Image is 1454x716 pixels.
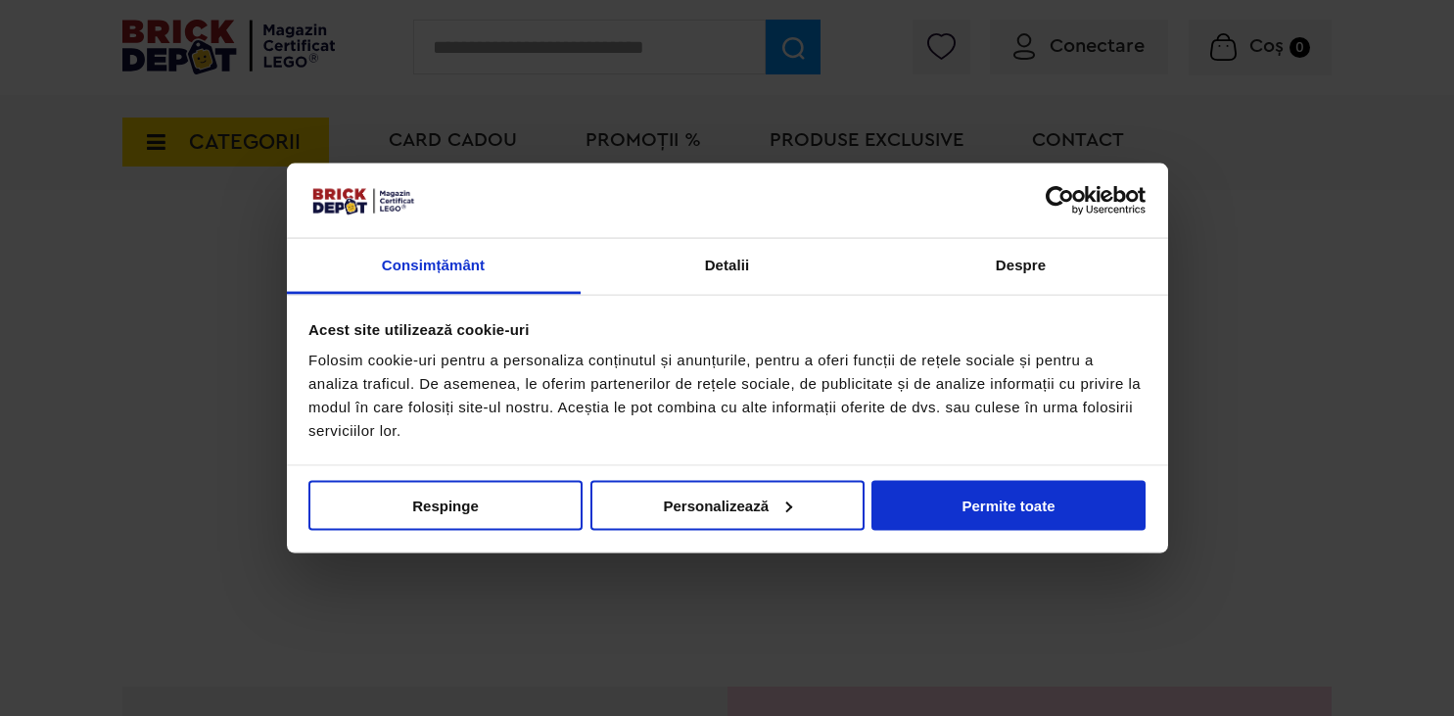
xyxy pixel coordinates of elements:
div: Folosim cookie-uri pentru a personaliza conținutul și anunțurile, pentru a oferi funcții de rețel... [308,349,1146,443]
a: Consimțământ [287,239,581,295]
a: Despre [874,239,1168,295]
img: siglă [308,185,416,216]
button: Respinge [308,480,583,530]
button: Permite toate [871,480,1146,530]
a: Detalii [581,239,874,295]
div: Acest site utilizează cookie-uri [308,317,1146,341]
button: Personalizează [590,480,865,530]
a: Usercentrics Cookiebot - opens in a new window [974,185,1146,215]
